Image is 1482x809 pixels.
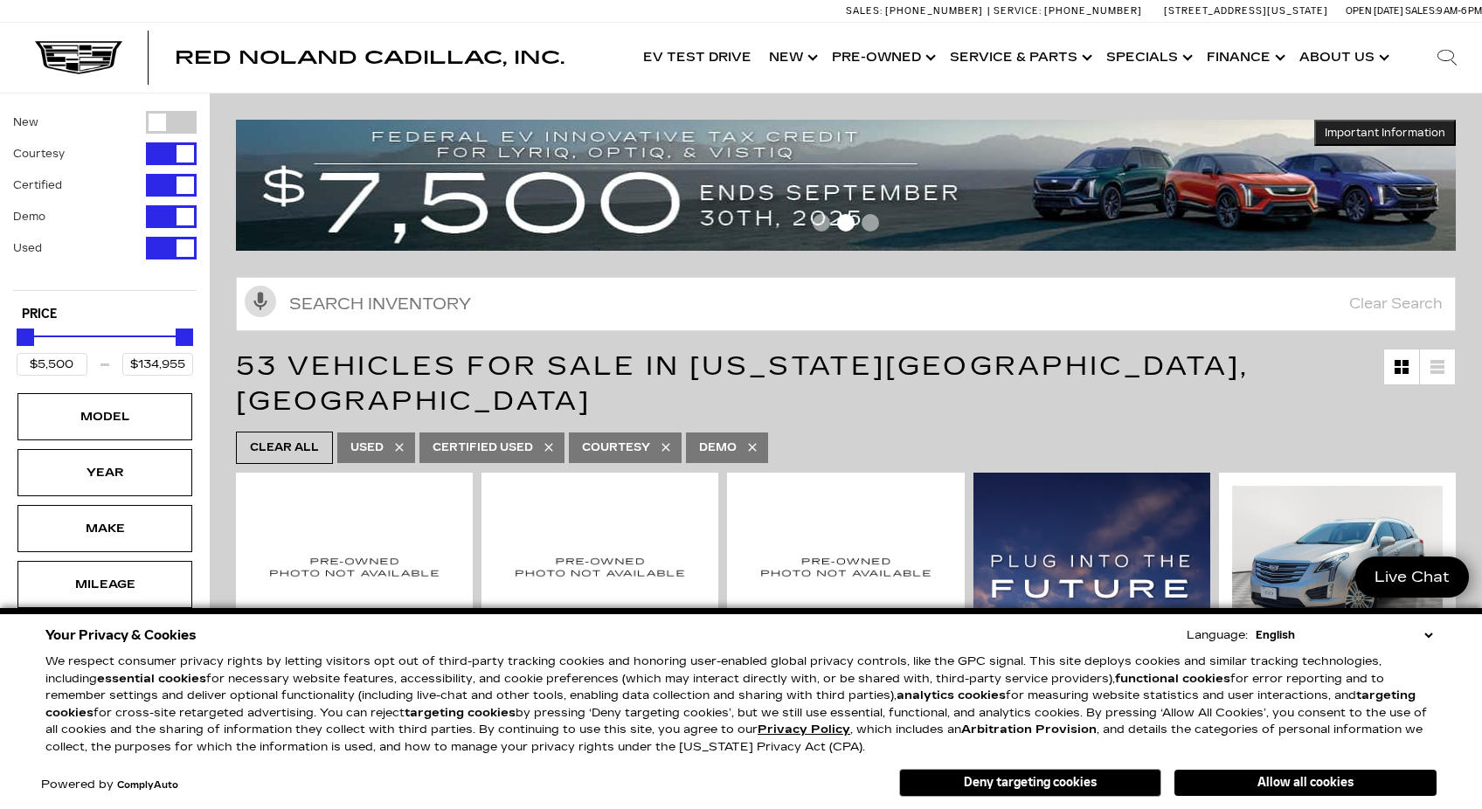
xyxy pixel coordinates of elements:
span: Go to slide 2 [837,214,855,232]
span: Clear All [250,437,319,459]
img: vrp-tax-ending-august-version [236,120,1456,251]
a: EV Test Drive [634,23,760,93]
a: Red Noland Cadillac, Inc. [175,49,564,66]
p: We respect consumer privacy rights by letting visitors opt out of third-party tracking cookies an... [45,653,1437,756]
span: Open [DATE] [1346,5,1403,17]
strong: Arbitration Provision [961,723,1097,736]
span: [PHONE_NUMBER] [885,5,983,17]
span: [PHONE_NUMBER] [1044,5,1142,17]
span: Service: [994,5,1042,17]
select: Language Select [1251,626,1437,644]
div: ModelModel [17,393,192,440]
label: New [13,114,38,131]
span: Red Noland Cadillac, Inc. [175,47,564,68]
span: Important Information [1325,126,1445,140]
input: Search Inventory [236,277,1456,331]
span: 53 Vehicles for Sale in [US_STATE][GEOGRAPHIC_DATA], [GEOGRAPHIC_DATA] [236,350,1249,417]
div: Year [61,463,149,482]
a: New [760,23,823,93]
strong: analytics cookies [897,688,1006,702]
a: About Us [1291,23,1395,93]
span: 9 AM-6 PM [1437,5,1482,17]
div: MileageMileage [17,561,192,608]
button: Important Information [1314,120,1456,146]
a: Specials [1098,23,1198,93]
label: Demo [13,208,45,225]
label: Certified [13,176,62,194]
span: Courtesy [582,437,650,459]
strong: targeting cookies [45,688,1416,720]
div: Minimum Price [17,328,34,346]
h5: Price [22,307,188,322]
div: Search [1412,23,1482,93]
span: Live Chat [1366,567,1458,587]
a: Grid View [1384,349,1419,384]
div: Powered by [41,779,178,791]
a: Live Chat [1355,557,1469,598]
strong: targeting cookies [405,706,516,720]
img: Cadillac Dark Logo with Cadillac White Text [35,41,122,74]
u: Privacy Policy [758,723,850,736]
div: YearYear [17,449,192,496]
span: Certified Used [433,437,533,459]
a: Service & Parts [941,23,1098,93]
a: Service: [PHONE_NUMBER] [987,6,1146,16]
input: Maximum [122,353,193,376]
div: Make [61,519,149,538]
div: Mileage [61,575,149,594]
input: Minimum [17,353,87,376]
span: Sales: [1405,5,1437,17]
div: Filter by Vehicle Type [13,111,197,290]
span: Go to slide 3 [862,214,879,232]
a: Finance [1198,23,1291,93]
a: Sales: [PHONE_NUMBER] [846,6,987,16]
svg: Click to toggle on voice search [245,286,276,317]
span: Sales: [846,5,883,17]
span: Demo [699,437,737,459]
div: MakeMake [17,505,192,552]
button: Allow all cookies [1174,770,1437,796]
div: Model [61,407,149,426]
img: 2020 Cadillac XT4 Premium Luxury [740,486,951,648]
label: Courtesy [13,145,65,162]
strong: essential cookies [97,672,206,686]
img: 2020 Cadillac XT4 Premium Luxury [495,486,705,648]
span: Used [350,437,384,459]
strong: functional cookies [1115,672,1230,686]
span: Go to slide 1 [813,214,830,232]
a: ComplyAuto [117,780,178,791]
button: Deny targeting cookies [899,769,1161,797]
div: Price [17,322,193,376]
div: Language: [1187,630,1248,641]
a: [STREET_ADDRESS][US_STATE] [1164,5,1328,17]
label: Used [13,239,42,257]
div: Maximum Price [176,328,193,346]
span: Your Privacy & Cookies [45,623,197,647]
img: 2018 Cadillac XT5 Premium Luxury AWD [1232,486,1443,644]
a: Pre-Owned [823,23,941,93]
img: 2011 Cadillac DTS Platinum Collection [249,486,460,648]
